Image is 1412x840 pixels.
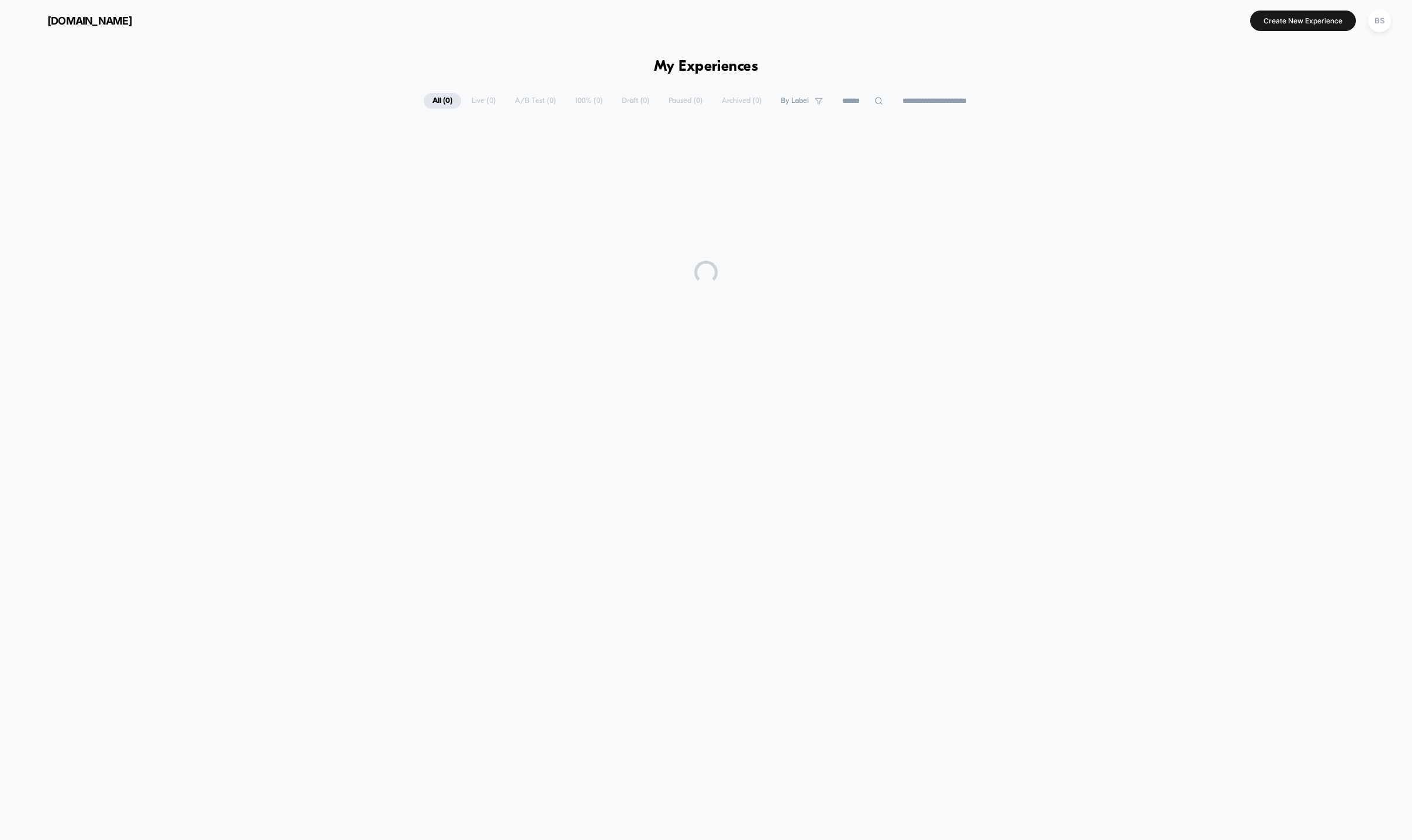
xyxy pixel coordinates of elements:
div: BS [1368,9,1391,32]
button: Create New Experience [1250,11,1356,31]
span: By Label [781,96,809,105]
h1: My Experiences [654,58,759,75]
button: BS [1365,9,1394,33]
button: [DOMAIN_NAME] [18,11,136,30]
span: All ( 0 ) [424,93,461,109]
span: [DOMAIN_NAME] [47,15,132,27]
